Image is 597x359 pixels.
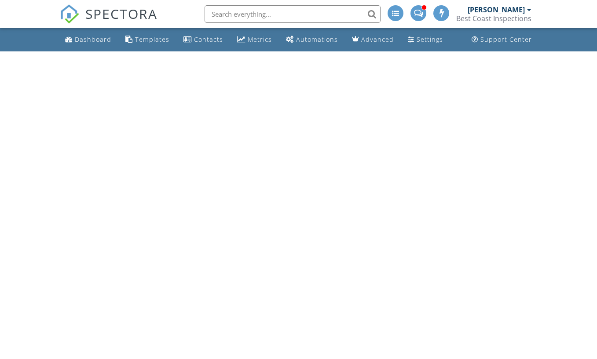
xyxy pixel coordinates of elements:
[404,32,447,48] a: Settings
[348,32,397,48] a: Advanced
[75,35,111,44] div: Dashboard
[62,32,115,48] a: Dashboard
[122,32,173,48] a: Templates
[282,32,341,48] a: Automations (Advanced)
[194,35,223,44] div: Contacts
[180,32,227,48] a: Contacts
[361,35,394,44] div: Advanced
[468,32,535,48] a: Support Center
[234,32,275,48] a: Metrics
[60,4,79,24] img: The Best Home Inspection Software - Spectora
[248,35,272,44] div: Metrics
[456,14,531,23] div: Best Coast Inspections
[480,35,532,44] div: Support Center
[205,5,381,23] input: Search everything...
[85,4,157,23] span: SPECTORA
[135,35,169,44] div: Templates
[296,35,338,44] div: Automations
[468,5,525,14] div: [PERSON_NAME]
[60,12,157,30] a: SPECTORA
[417,35,443,44] div: Settings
